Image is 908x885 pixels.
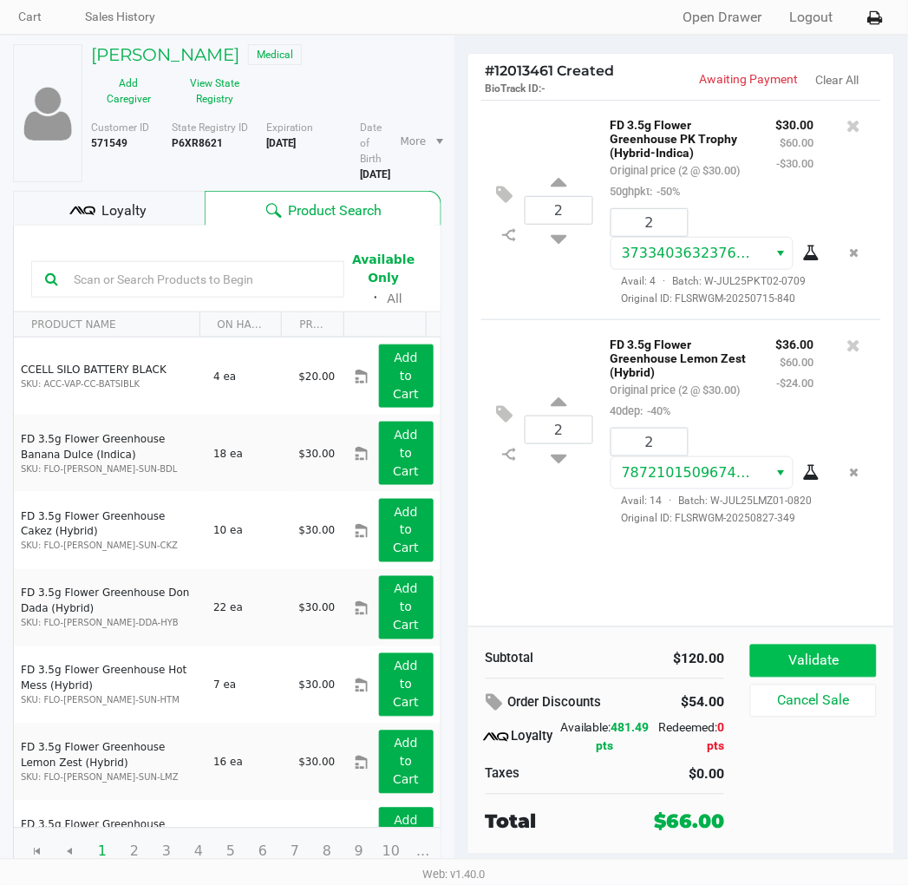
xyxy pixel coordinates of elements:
[388,290,402,308] button: All
[611,510,814,526] span: Original ID: FLSRWGM-20250827-349
[91,69,167,113] button: Add Caregiver
[14,312,441,828] div: Data table
[206,724,291,801] td: 16 ea
[777,157,814,170] small: -$30.00
[643,404,671,417] span: -40%
[14,569,206,646] td: FD 3.5g Flower Greenhouse Don Dada (Hybrid)
[611,114,750,160] p: FD 3.5g Flower Greenhouse PK Trophy (Hybrid-Indica)
[542,82,546,95] span: -
[14,312,199,338] th: PRODUCT NAME
[53,836,86,869] span: Go to the previous page
[375,836,408,869] span: Page 10
[14,415,206,492] td: FD 3.5g Flower Greenhouse Banana Dulce (Indica)
[768,457,793,488] button: Select
[611,333,750,379] p: FD 3.5g Flower Greenhouse Lemon Zest (Hybrid)
[781,136,814,149] small: $60.00
[379,808,434,871] button: Add to Cart
[199,312,282,338] th: ON HAND
[360,168,390,180] b: [DATE]
[118,836,151,869] span: Page 2
[776,114,814,132] p: $30.00
[768,238,793,269] button: Select
[18,6,42,28] a: Cart
[393,505,419,555] app-button-loader: Add to Cart
[486,82,542,95] span: BioTrack ID:
[560,719,650,756] div: Available:
[394,127,447,156] li: More
[750,645,876,678] button: Validate
[206,338,291,415] td: 4 ea
[597,721,650,753] span: 481.49 pts
[266,137,297,149] b: [DATE]
[67,266,330,292] input: Scan or Search Products to Begin
[486,727,561,748] div: Loyalty
[85,6,155,28] a: Sales History
[21,540,199,553] p: SKU: FLO-[PERSON_NAME]-SUN-CKZ
[486,649,592,669] div: Subtotal
[494,224,525,246] inline-svg: Split item qty to new line
[486,808,628,836] div: Total
[21,377,199,390] p: SKU: ACC-VAP-CC-BATSIBLK
[407,836,440,869] span: Page 11
[289,200,382,221] span: Product Search
[494,443,525,466] inline-svg: Split item qty to new line
[206,646,291,724] td: 7 ea
[683,7,762,28] button: Open Drawer
[379,576,434,639] button: Add to Cart
[622,245,763,261] span: 3733403632376697
[781,356,814,369] small: $60.00
[62,845,76,859] span: Go to the previous page
[379,653,434,717] button: Add to Cart
[206,492,291,569] td: 10 ea
[622,464,763,481] span: 7872101509674422
[21,771,199,784] p: SKU: FLO-[PERSON_NAME]-SUN-LMZ
[393,659,419,710] app-button-loader: Add to Cart
[790,7,833,28] button: Logout
[611,291,814,306] span: Original ID: FLSRWGM-20250715-840
[611,383,741,397] small: Original price (2 @ $30.00)
[14,724,206,801] td: FD 3.5g Flower Greenhouse Lemon Zest (Hybrid)
[379,499,434,562] button: Add to Cart
[611,404,671,417] small: 40dep:
[657,275,673,287] span: ·
[30,845,44,859] span: Go to the first page
[360,121,382,165] span: Date of Birth
[172,137,223,149] b: P6XR8621
[214,836,247,869] span: Page 5
[486,62,495,79] span: #
[14,492,206,569] td: FD 3.5g Flower Greenhouse Cakez (Hybrid)
[393,428,419,478] app-button-loader: Add to Cart
[393,814,419,864] app-button-loader: Add to Cart
[21,617,199,630] p: SKU: FLO-[PERSON_NAME]-DDA-HYB
[486,688,637,719] div: Order Discounts
[310,836,343,869] span: Page 8
[14,801,206,878] td: FD 3.5g Flower Greenhouse Melon Collie (Hybrid-Sativa)
[266,121,314,134] span: Expiration
[486,764,592,784] div: Taxes
[750,685,876,718] button: Cancel Sale
[816,71,859,89] button: Clear All
[618,764,725,785] div: $0.00
[393,582,419,633] app-button-loader: Add to Cart
[618,649,725,670] div: $120.00
[14,338,206,415] td: CCELL SILO BATTERY BLACK
[101,200,147,221] span: Loyalty
[393,737,419,787] app-button-loader: Add to Cart
[298,525,335,537] span: $30.00
[777,377,814,390] small: -$24.00
[150,836,183,869] span: Page 3
[298,448,335,460] span: $30.00
[86,836,119,869] span: Page 1
[654,808,724,836] div: $66.00
[486,62,615,79] span: 12013461 Created
[343,836,376,869] span: Page 9
[14,646,206,724] td: FD 3.5g Flower Greenhouse Hot Mess (Hybrid)
[393,351,419,401] app-button-loader: Add to Cart
[298,679,335,692] span: $30.00
[379,422,434,485] button: Add to Cart
[611,185,681,198] small: 50ghpkt:
[167,69,253,113] button: View State Registry
[298,757,335,769] span: $30.00
[650,719,725,756] div: Redeemed:
[662,688,724,718] div: $54.00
